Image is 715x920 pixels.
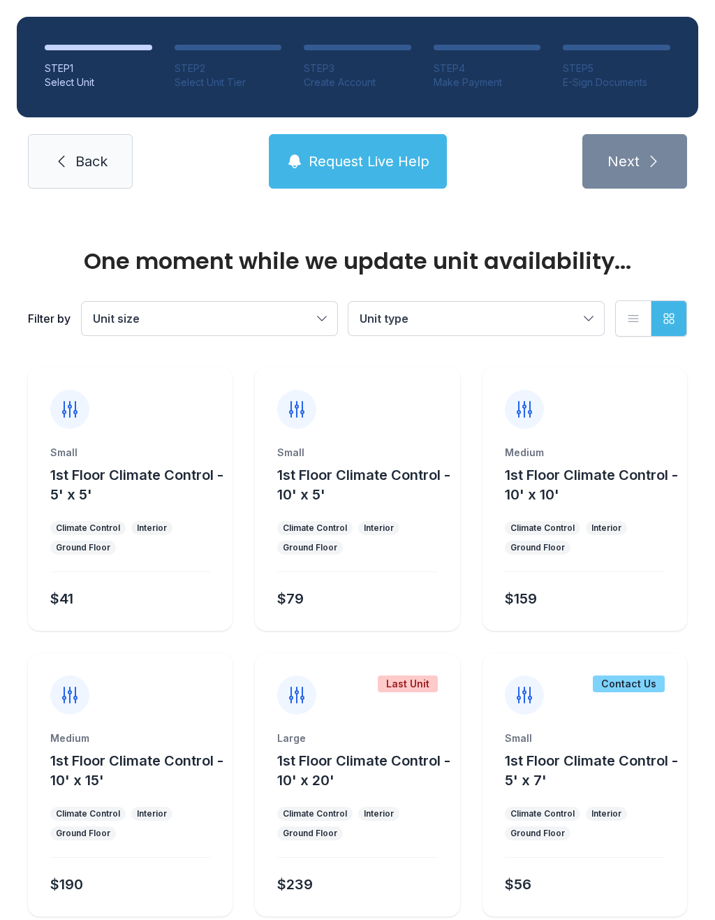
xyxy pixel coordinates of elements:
[50,875,83,894] div: $190
[56,828,110,839] div: Ground Floor
[277,752,450,789] span: 1st Floor Climate Control - 10' x 20'
[591,808,621,819] div: Interior
[283,828,337,839] div: Ground Floor
[360,312,408,326] span: Unit type
[56,523,120,534] div: Climate Control
[348,302,604,335] button: Unit type
[510,523,575,534] div: Climate Control
[510,828,565,839] div: Ground Floor
[304,75,411,89] div: Create Account
[364,523,394,534] div: Interior
[50,467,223,503] span: 1st Floor Climate Control - 5' x 5'
[434,61,541,75] div: STEP 4
[510,808,575,819] div: Climate Control
[277,875,313,894] div: $239
[93,312,140,326] span: Unit size
[505,731,665,745] div: Small
[56,542,110,553] div: Ground Floor
[277,467,450,503] span: 1st Floor Climate Control - 10' x 5'
[563,61,670,75] div: STEP 5
[277,751,454,790] button: 1st Floor Climate Control - 10' x 20'
[137,523,167,534] div: Interior
[82,302,337,335] button: Unit size
[137,808,167,819] div: Interior
[593,676,665,692] div: Contact Us
[283,542,337,553] div: Ground Floor
[283,523,347,534] div: Climate Control
[309,152,429,171] span: Request Live Help
[45,75,152,89] div: Select Unit
[434,75,541,89] div: Make Payment
[505,446,665,460] div: Medium
[277,589,304,608] div: $79
[505,467,678,503] span: 1st Floor Climate Control - 10' x 10'
[505,589,537,608] div: $159
[510,542,565,553] div: Ground Floor
[175,61,282,75] div: STEP 2
[283,808,347,819] div: Climate Control
[50,731,210,745] div: Medium
[505,752,678,789] span: 1st Floor Climate Control - 5' x 7'
[277,465,454,504] button: 1st Floor Climate Control - 10' x 5'
[28,250,687,272] div: One moment while we update unit availability...
[591,523,621,534] div: Interior
[563,75,670,89] div: E-Sign Documents
[277,446,437,460] div: Small
[277,731,437,745] div: Large
[50,589,73,608] div: $41
[304,61,411,75] div: STEP 3
[28,310,71,327] div: Filter by
[56,808,120,819] div: Climate Control
[75,152,108,171] span: Back
[45,61,152,75] div: STEP 1
[364,808,394,819] div: Interior
[50,751,227,790] button: 1st Floor Climate Control - 10' x 15'
[505,875,531,894] div: $56
[50,752,223,789] span: 1st Floor Climate Control - 10' x 15'
[175,75,282,89] div: Select Unit Tier
[378,676,438,692] div: Last Unit
[50,446,210,460] div: Small
[505,465,681,504] button: 1st Floor Climate Control - 10' x 10'
[505,751,681,790] button: 1st Floor Climate Control - 5' x 7'
[607,152,640,171] span: Next
[50,465,227,504] button: 1st Floor Climate Control - 5' x 5'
